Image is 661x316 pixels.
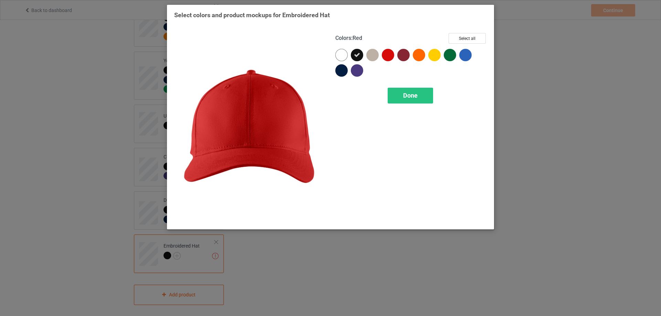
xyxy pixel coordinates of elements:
img: regular.jpg [174,33,326,222]
button: Select all [449,33,486,44]
span: Select colors and product mockups for Embroidered Hat [174,11,330,19]
h4: : [335,35,362,42]
span: Red [353,35,362,41]
span: Done [403,92,418,99]
span: Colors [335,35,351,41]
